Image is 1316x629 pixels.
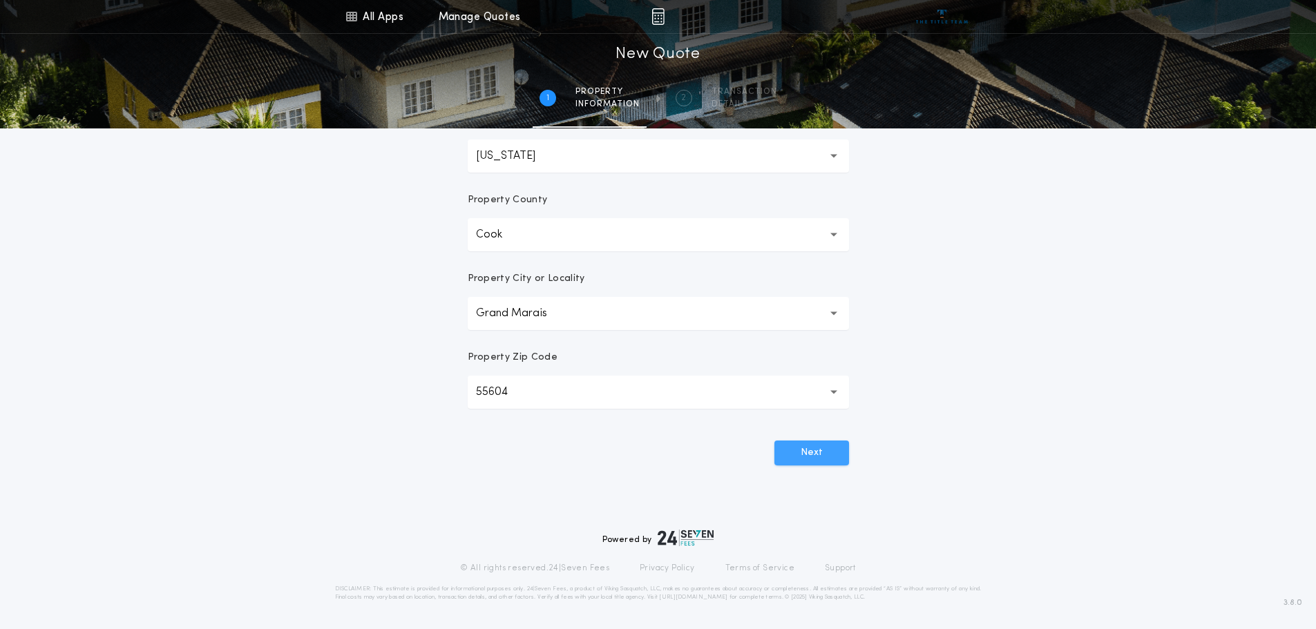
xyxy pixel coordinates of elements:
[602,530,714,546] div: Powered by
[476,305,569,322] p: Grand Marais
[575,99,640,110] span: information
[658,530,714,546] img: logo
[616,43,700,66] h1: New Quote
[468,193,548,207] p: Property County
[476,226,524,243] p: Cook
[640,563,695,574] a: Privacy Policy
[546,93,549,104] h2: 1
[774,441,849,465] button: Next
[712,99,777,110] span: details
[575,86,640,97] span: Property
[468,272,585,286] p: Property City or Locality
[468,376,849,409] button: 55604
[468,351,557,365] p: Property Zip Code
[460,563,609,574] p: © All rights reserved. 24|Seven Fees
[659,594,727,600] a: [URL][DOMAIN_NAME]
[468,139,849,173] button: [US_STATE]
[476,148,557,164] p: [US_STATE]
[825,563,856,574] a: Support
[468,218,849,251] button: Cook
[725,563,794,574] a: Terms of Service
[651,8,665,25] img: img
[335,585,982,601] p: DISCLAIMER: This estimate is provided for informational purposes only. 24|Seven Fees, a product o...
[476,384,530,400] p: 55604
[468,297,849,330] button: Grand Marais
[712,86,777,97] span: Transaction
[916,10,968,23] img: vs-icon
[681,93,686,104] h2: 2
[1284,597,1302,609] span: 3.8.0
